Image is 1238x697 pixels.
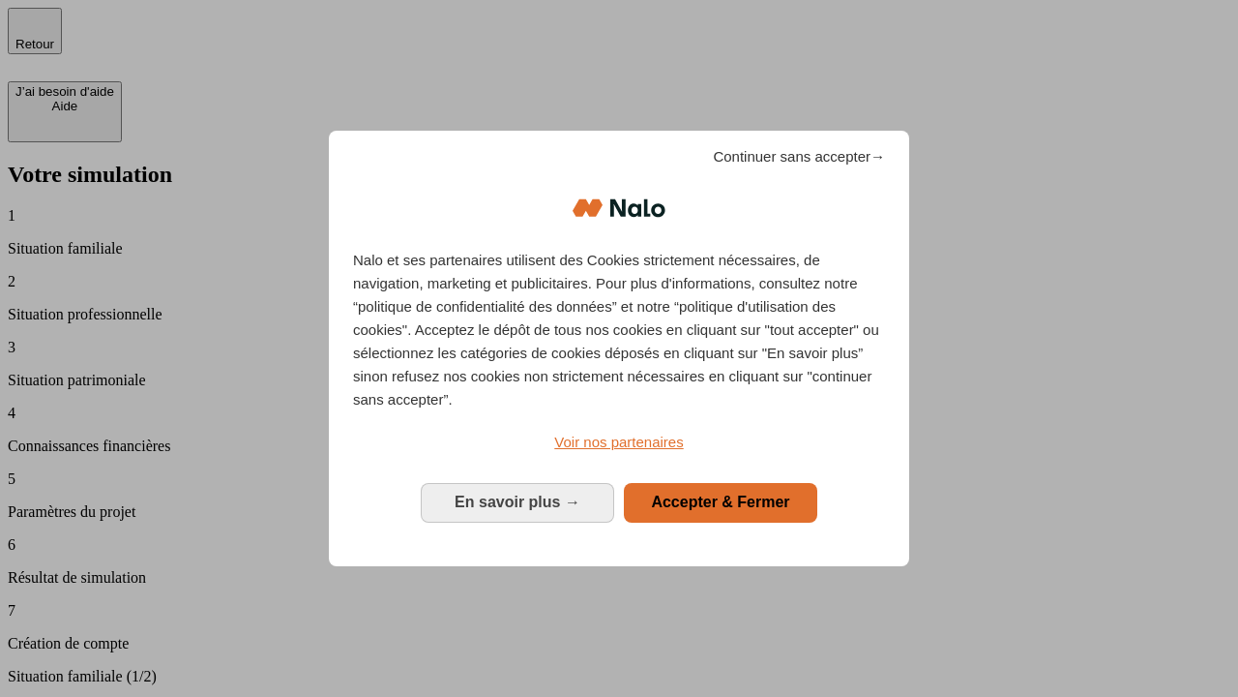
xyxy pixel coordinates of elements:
span: Continuer sans accepter→ [713,145,885,168]
span: En savoir plus → [455,494,580,510]
span: Voir nos partenaires [554,434,683,450]
button: Accepter & Fermer: Accepter notre traitement des données et fermer [624,483,817,522]
span: Accepter & Fermer [651,494,789,510]
p: Nalo et ses partenaires utilisent des Cookies strictement nécessaires, de navigation, marketing e... [353,249,885,411]
img: Logo [573,179,665,237]
a: Voir nos partenaires [353,431,885,454]
button: En savoir plus: Configurer vos consentements [421,483,614,522]
div: Bienvenue chez Nalo Gestion du consentement [329,131,909,565]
